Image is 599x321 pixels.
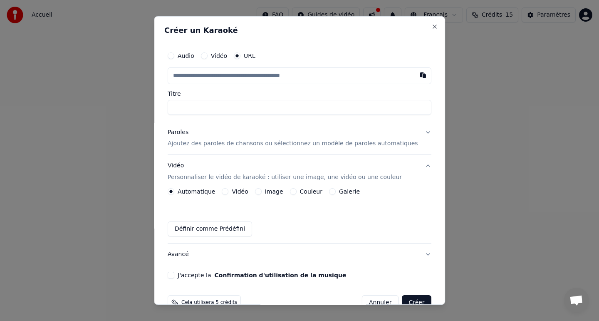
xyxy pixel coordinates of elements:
[168,155,431,189] button: VidéoPersonnaliser le vidéo de karaoké : utiliser une image, une vidéo ou une couleur
[300,189,322,194] label: Couleur
[211,53,227,59] label: Vidéo
[339,189,360,194] label: Galerie
[168,221,252,236] button: Définir comme Prédéfini
[232,189,248,194] label: Vidéo
[178,272,346,278] label: J'accepte la
[168,244,431,265] button: Avancé
[168,128,188,137] div: Paroles
[402,295,431,310] button: Créer
[168,122,431,155] button: ParolesAjoutez des paroles de chansons ou sélectionnez un modèle de paroles automatiques
[178,53,194,59] label: Audio
[362,295,399,310] button: Annuler
[164,27,435,34] h2: Créer un Karaoké
[215,272,347,278] button: J'accepte la
[168,140,418,148] p: Ajoutez des paroles de chansons ou sélectionnez un modèle de paroles automatiques
[168,188,431,243] div: VidéoPersonnaliser le vidéo de karaoké : utiliser une image, une vidéo ou une couleur
[265,189,283,194] label: Image
[168,174,402,182] p: Personnaliser le vidéo de karaoké : utiliser une image, une vidéo ou une couleur
[181,299,237,306] span: Cela utilisera 5 crédits
[244,53,255,59] label: URL
[168,91,431,97] label: Titre
[178,189,215,194] label: Automatique
[168,162,402,182] div: Vidéo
